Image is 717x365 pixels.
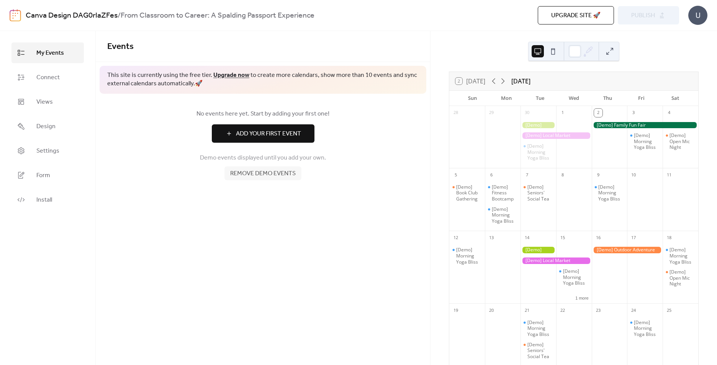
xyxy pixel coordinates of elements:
[527,342,553,360] div: [Demo] Seniors' Social Tea
[521,184,556,202] div: [Demo] Seniors' Social Tea
[485,184,521,202] div: [Demo] Fitness Bootcamp
[11,165,84,186] a: Form
[236,129,301,139] span: Add Your First Event
[688,6,707,25] div: U
[670,269,695,287] div: [Demo] Open Mic Night
[521,342,556,360] div: [Demo] Seniors' Social Tea
[523,171,531,179] div: 7
[665,233,673,242] div: 18
[521,132,592,139] div: [Demo] Local Market
[523,91,557,106] div: Tue
[36,171,50,180] span: Form
[487,306,496,314] div: 20
[598,184,624,202] div: [Demo] Morning Yoga Bliss
[663,269,698,287] div: [Demo] Open Mic Night
[663,247,698,265] div: [Demo] Morning Yoga Bliss
[558,109,567,117] div: 1
[487,171,496,179] div: 6
[557,91,591,106] div: Wed
[492,206,517,224] div: [Demo] Morning Yoga Bliss
[558,233,567,242] div: 15
[36,196,52,205] span: Install
[572,294,591,301] button: 1 more
[121,8,314,23] b: From Classroom to Career: A Spalding Passport Experience
[200,153,326,163] span: Demo events displayed until you add your own.
[456,184,482,202] div: [Demo] Book Club Gathering
[11,189,84,210] a: Install
[485,206,521,224] div: [Demo] Morning Yoga Bliss
[11,116,84,137] a: Design
[455,91,489,106] div: Sun
[538,6,614,24] button: Upgrade site 🚀
[665,171,673,179] div: 11
[456,247,482,265] div: [Demo] Morning Yoga Bliss
[624,91,658,106] div: Fri
[592,247,663,253] div: [Demo] Outdoor Adventure Day
[452,233,460,242] div: 12
[521,247,556,253] div: [Demo] Gardening Workshop
[629,171,638,179] div: 10
[213,69,249,81] a: Upgrade now
[627,319,663,337] div: [Demo] Morning Yoga Bliss
[634,319,660,337] div: [Demo] Morning Yoga Bliss
[521,143,556,161] div: [Demo] Morning Yoga Bliss
[594,306,602,314] div: 23
[36,49,64,58] span: My Events
[592,184,627,202] div: [Demo] Morning Yoga Bliss
[556,268,592,286] div: [Demo] Morning Yoga Bliss
[107,124,419,143] a: Add Your First Event
[492,184,517,202] div: [Demo] Fitness Bootcamp
[11,91,84,112] a: Views
[527,184,553,202] div: [Demo] Seniors' Social Tea
[634,132,660,150] div: [Demo] Morning Yoga Bliss
[10,9,21,21] img: logo
[11,42,84,63] a: My Events
[489,91,523,106] div: Mon
[36,73,60,82] span: Connect
[563,268,589,286] div: [Demo] Morning Yoga Bliss
[663,132,698,150] div: [Demo] Open Mic Night
[523,109,531,117] div: 30
[11,67,84,88] a: Connect
[521,257,592,264] div: [Demo] Local Market
[592,122,698,129] div: [Demo] Family Fun Fair
[230,169,296,178] span: Remove demo events
[36,98,53,107] span: Views
[452,171,460,179] div: 5
[591,91,624,106] div: Thu
[521,122,556,129] div: [Demo] Gardening Workshop
[658,91,692,106] div: Sat
[107,38,134,55] span: Events
[523,233,531,242] div: 14
[558,171,567,179] div: 8
[36,122,56,131] span: Design
[449,247,485,265] div: [Demo] Morning Yoga Bliss
[594,233,602,242] div: 16
[527,319,553,337] div: [Demo] Morning Yoga Bliss
[558,306,567,314] div: 22
[487,109,496,117] div: 29
[107,109,419,119] span: No events here yet. Start by adding your first one!
[523,306,531,314] div: 21
[224,166,301,180] button: Remove demo events
[452,109,460,117] div: 28
[212,124,314,143] button: Add Your First Event
[11,140,84,161] a: Settings
[665,109,673,117] div: 4
[594,171,602,179] div: 9
[629,109,638,117] div: 3
[551,11,601,20] span: Upgrade site 🚀
[452,306,460,314] div: 19
[107,71,419,88] span: This site is currently using the free tier. to create more calendars, show more than 10 events an...
[449,184,485,202] div: [Demo] Book Club Gathering
[594,109,602,117] div: 2
[487,233,496,242] div: 13
[118,8,121,23] b: /
[521,319,556,337] div: [Demo] Morning Yoga Bliss
[665,306,673,314] div: 25
[36,147,59,156] span: Settings
[629,233,638,242] div: 17
[627,132,663,150] div: [Demo] Morning Yoga Bliss
[629,306,638,314] div: 24
[527,143,553,161] div: [Demo] Morning Yoga Bliss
